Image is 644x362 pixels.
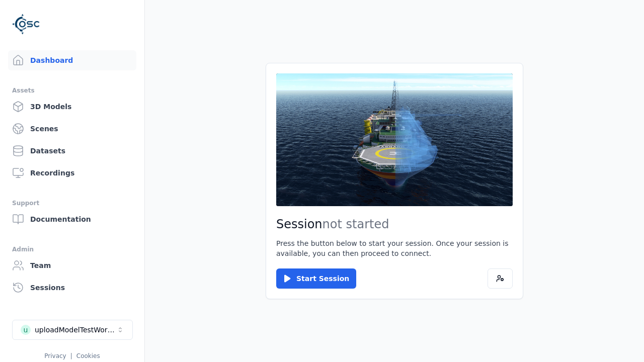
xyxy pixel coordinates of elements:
a: 3D Models [8,97,136,117]
a: Datasets [8,141,136,161]
div: u [21,325,31,335]
span: | [70,352,72,359]
div: Admin [12,243,132,255]
h2: Session [276,216,513,232]
a: Dashboard [8,50,136,70]
img: Logo [12,10,40,38]
div: uploadModelTestWorkspace [35,325,116,335]
a: Team [8,255,136,276]
a: Documentation [8,209,136,229]
button: Start Session [276,268,356,289]
div: Assets [12,84,132,97]
a: Cookies [76,352,100,359]
p: Press the button below to start your session. Once your session is available, you can then procee... [276,238,513,258]
a: Recordings [8,163,136,183]
a: Privacy [44,352,66,359]
button: Select a workspace [12,320,133,340]
a: Scenes [8,119,136,139]
div: Support [12,197,132,209]
span: not started [323,217,389,231]
a: Sessions [8,278,136,298]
